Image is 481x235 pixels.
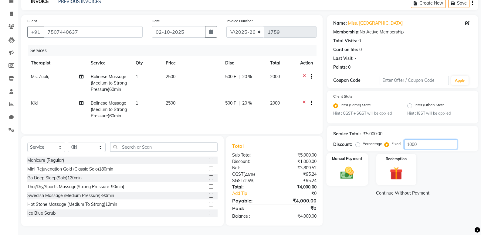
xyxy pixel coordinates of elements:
div: Service Total: [333,131,361,137]
span: Balinese Massage (Medium to Strong Pressure)60min [91,100,127,119]
span: 2500 [166,74,175,79]
div: Paid: [228,205,274,212]
div: ₹5,000.00 [274,152,321,158]
span: CGST [232,171,243,177]
th: Disc [222,56,266,70]
div: Card on file: [333,47,358,53]
span: | [239,74,240,80]
label: Manual Payment [332,156,362,162]
div: ₹95.24 [274,178,321,184]
div: Membership: [333,29,360,35]
span: 500 F [225,74,236,80]
span: Kiki [31,100,38,106]
div: Thai/Dry/Sports Massage(Strong Pressure-90min) [27,184,124,190]
span: SGST [232,178,243,183]
label: Date [152,18,160,24]
span: 2.5% [245,172,254,177]
div: Services [28,45,321,56]
span: 2500 [166,100,175,106]
div: Coupon Code [333,77,379,84]
span: 1 [136,74,138,79]
div: ( ) [228,171,274,178]
th: Therapist [27,56,87,70]
div: Total Visits: [333,38,357,44]
div: Sub Total: [228,152,274,158]
span: Balinese Massage (Medium to Strong Pressure)60min [91,74,127,92]
div: - [355,55,357,62]
div: ₹4,000.00 [274,213,321,219]
div: 0 [358,38,361,44]
th: Qty [132,56,162,70]
a: Add Tip [228,190,282,197]
label: Client State [333,94,353,99]
a: Miss. [GEOGRAPHIC_DATA] [348,20,403,26]
th: Price [162,56,222,70]
span: 2.5% [244,178,253,183]
div: ₹0 [282,190,321,197]
input: Enter Offer / Coupon Code [380,76,449,85]
button: +91 [27,26,44,38]
div: ₹4,000.00 [274,184,321,190]
div: Go Deep Sleep(Solo)120min [27,175,82,181]
div: ( ) [228,178,274,184]
label: Percentage [363,141,382,147]
div: ₹0 [274,205,321,212]
div: 0 [348,64,351,71]
span: 2000 [270,100,280,106]
div: ₹1,000.00 [274,158,321,165]
input: Search or Scan [110,142,218,152]
span: Ms. Zuali, [31,74,49,79]
div: 0 [359,47,362,53]
div: Last Visit: [333,55,354,62]
label: Inter (Other) State [415,102,445,109]
small: Hint : IGST will be applied [407,111,472,116]
label: Invoice Number [226,18,253,24]
div: No Active Membership [333,29,472,35]
span: 20 % [242,100,252,106]
div: ₹95.24 [274,171,321,178]
div: Payable: [228,197,274,204]
label: Redemption [386,156,407,162]
div: Manicure (Regular) [27,157,64,164]
label: Intra (Same) State [340,102,371,109]
div: ₹4,000.00 [274,197,321,204]
small: Hint : CGST + SGST will be applied [333,111,398,116]
div: ₹3,809.52 [274,165,321,171]
label: Client [27,18,37,24]
div: Points: [333,64,347,71]
div: Total: [228,184,274,190]
img: _cash.svg [336,165,358,181]
label: Fixed [391,141,401,147]
div: Name: [333,20,347,26]
div: Swedish Massage (Medium Pressure)-90min [27,192,114,199]
span: 500 F [225,100,236,106]
div: Net: [228,165,274,171]
span: 2000 [270,74,280,79]
div: Discount: [228,158,274,165]
th: Service [87,56,132,70]
span: | [239,100,240,106]
input: Search by Name/Mobile/Email/Code [44,26,143,38]
div: ₹5,000.00 [363,131,382,137]
div: Mini Rejuvenation Gold (Classic Solo)180min [27,166,113,172]
button: Apply [451,76,469,85]
span: 20 % [242,74,252,80]
span: Total [232,143,246,149]
div: Hot Stone Massage (Medium To Strong)12min [27,201,117,208]
div: Ice Blue Scrub [27,210,56,216]
a: Continue Without Payment [328,190,477,196]
span: 1 [136,100,138,106]
div: Discount: [333,141,352,148]
img: _gift.svg [386,165,407,181]
th: Total [266,56,296,70]
div: Balance : [228,213,274,219]
th: Action [296,56,317,70]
